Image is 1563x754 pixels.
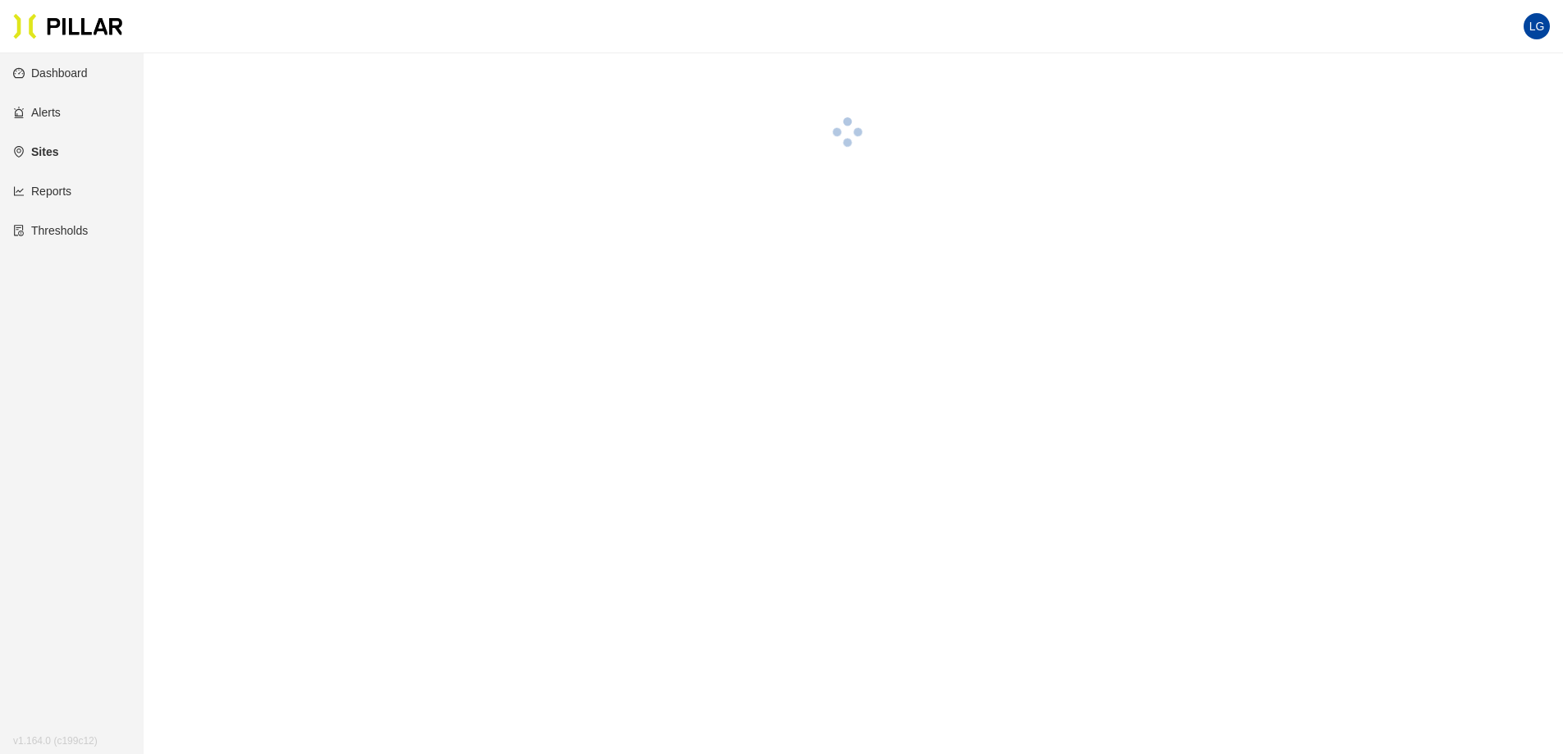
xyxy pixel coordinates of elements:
[13,145,58,158] a: environmentSites
[13,106,61,119] a: alertAlerts
[13,66,88,80] a: dashboardDashboard
[13,13,123,39] img: Pillar Technologies
[13,224,88,237] a: exceptionThresholds
[1529,13,1545,39] span: LG
[13,185,71,198] a: line-chartReports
